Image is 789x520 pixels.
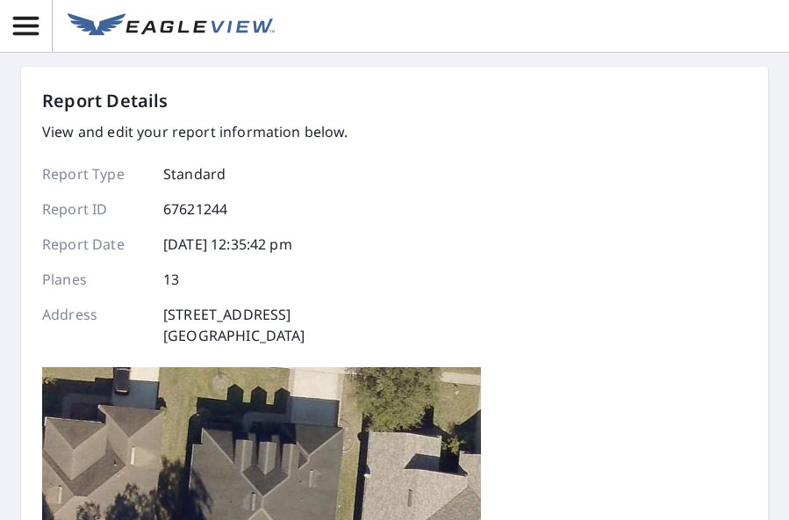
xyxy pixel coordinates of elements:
[42,163,147,184] p: Report Type
[42,88,169,114] p: Report Details
[42,121,348,142] p: View and edit your report information below.
[163,304,305,346] p: [STREET_ADDRESS] [GEOGRAPHIC_DATA]
[42,234,147,255] p: Report Date
[163,163,226,184] p: Standard
[42,304,147,346] p: Address
[42,269,147,290] p: Planes
[42,199,147,220] p: Report ID
[163,269,179,290] p: 13
[68,13,275,40] img: EV Logo
[163,234,292,255] p: [DATE] 12:35:42 pm
[163,199,227,220] p: 67621244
